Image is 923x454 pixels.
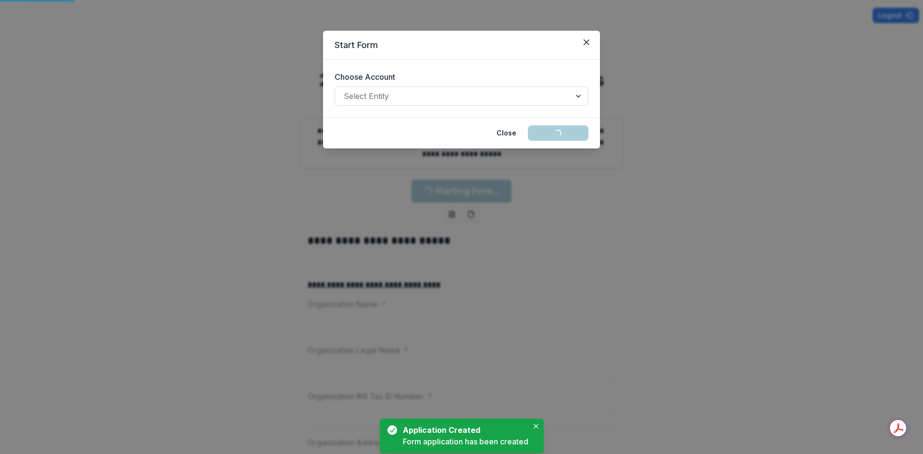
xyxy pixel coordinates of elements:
div: Form application has been created [403,436,528,447]
header: Start Form [323,31,600,60]
div: Application Created [403,424,524,436]
button: Close [579,35,594,50]
button: Close [491,125,522,141]
label: Choose Account [335,71,583,83]
button: Close [530,420,542,432]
